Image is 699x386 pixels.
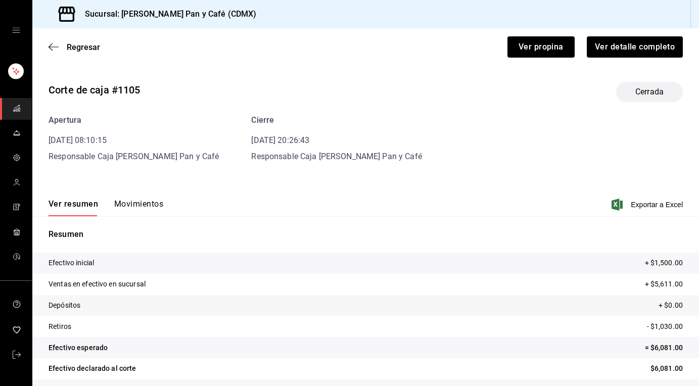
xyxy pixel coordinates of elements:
p: + $0.00 [659,300,683,311]
button: Ver propina [507,36,575,58]
p: Depósitos [49,300,80,311]
button: Ver detalle completo [587,36,683,58]
button: Ver resumen [49,199,98,216]
button: Movimientos [114,199,163,216]
button: Exportar a Excel [614,199,683,211]
div: Corte de caja #1105 [49,82,141,98]
span: Cerrada [629,86,670,98]
span: Responsable Caja [PERSON_NAME] Pan y Café [49,152,219,161]
p: Efectivo esperado [49,343,108,353]
time: [DATE] 08:10:15 [49,135,107,145]
p: Efectivo declarado al corte [49,363,136,374]
p: Retiros [49,321,71,332]
p: Efectivo inicial [49,258,94,268]
div: Cierre [251,114,422,126]
div: navigation tabs [49,199,163,216]
time: [DATE] 20:26:43 [251,135,309,145]
button: Regresar [49,42,100,52]
p: Resumen [49,228,683,240]
span: Responsable Caja [PERSON_NAME] Pan y Café [251,152,422,161]
button: open drawer [12,26,20,34]
p: = $6,081.00 [645,343,683,353]
p: Ventas en efectivo en sucursal [49,279,146,289]
span: Regresar [67,42,100,52]
div: Apertura [49,114,219,126]
h3: Sucursal: [PERSON_NAME] Pan y Café (CDMX) [77,8,256,20]
p: + $5,611.00 [645,279,683,289]
p: $6,081.00 [650,363,683,374]
p: - $1,030.00 [647,321,683,332]
p: + $1,500.00 [645,258,683,268]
